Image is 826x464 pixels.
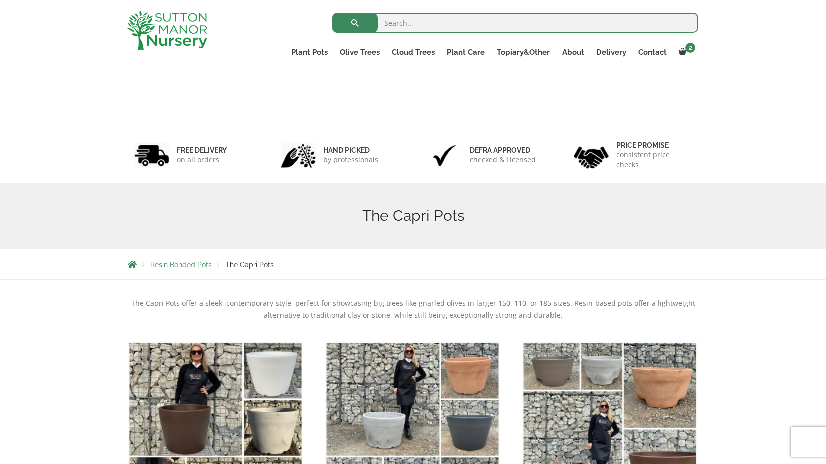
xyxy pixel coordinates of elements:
[386,45,441,59] a: Cloud Trees
[332,13,698,33] input: Search...
[590,45,632,59] a: Delivery
[491,45,556,59] a: Topiary&Other
[441,45,491,59] a: Plant Care
[285,45,334,59] a: Plant Pots
[556,45,590,59] a: About
[427,143,462,168] img: 3.jpg
[632,45,673,59] a: Contact
[128,260,699,268] nav: Breadcrumbs
[177,146,227,155] h6: FREE DELIVERY
[685,43,695,53] span: 2
[150,261,212,269] a: Resin Bonded Pots
[128,297,699,321] p: The Capri Pots offer a sleek, contemporary style, perfect for showcasing big trees like gnarled o...
[673,45,698,59] a: 2
[128,207,699,225] h1: The Capri Pots
[616,141,692,150] h6: Price promise
[334,45,386,59] a: Olive Trees
[225,261,274,269] span: The Capri Pots
[616,150,692,170] p: consistent price checks
[470,155,536,165] p: checked & Licensed
[323,155,378,165] p: by professionals
[281,143,316,168] img: 2.jpg
[574,140,609,171] img: 4.jpg
[134,143,169,168] img: 1.jpg
[127,10,207,50] img: logo
[470,146,536,155] h6: Defra approved
[323,146,378,155] h6: hand picked
[177,155,227,165] p: on all orders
